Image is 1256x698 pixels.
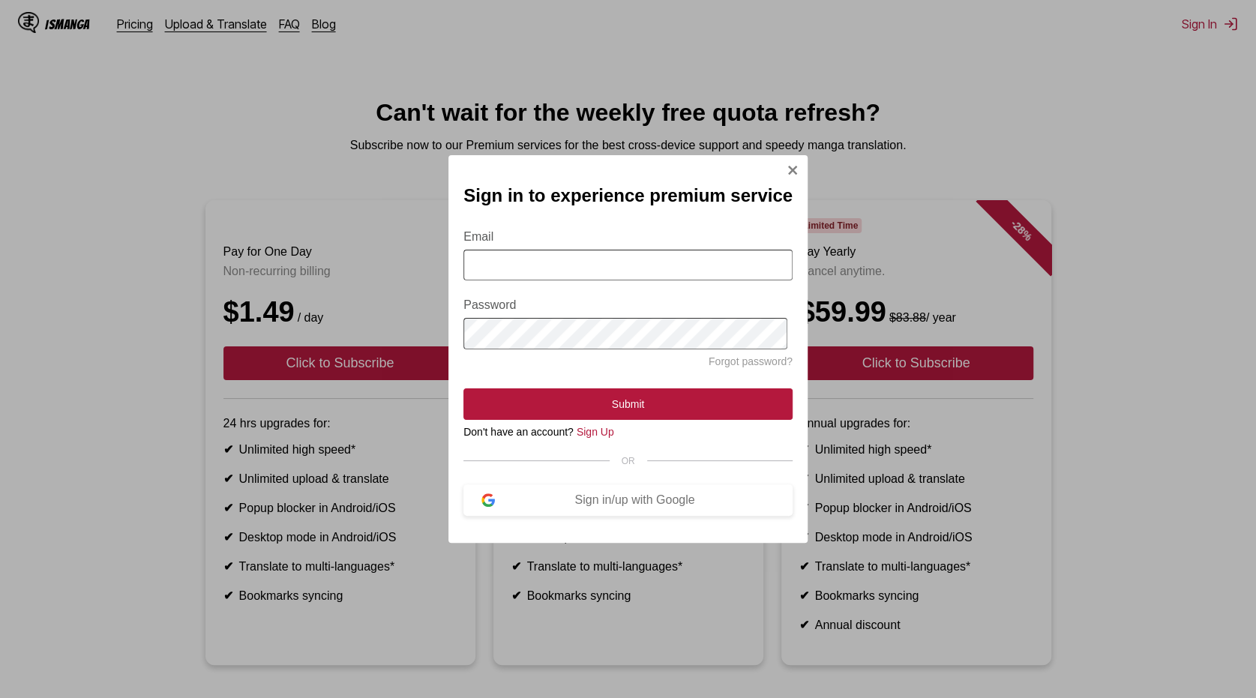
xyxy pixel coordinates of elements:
a: Sign Up [577,426,614,438]
div: Sign in/up with Google [495,493,775,507]
img: Close [787,164,799,176]
div: OR [463,456,793,466]
label: Password [463,298,793,312]
div: Sign In Modal [448,155,808,542]
h2: Sign in to experience premium service [463,185,793,206]
label: Email [463,230,793,244]
a: Forgot password? [709,355,793,367]
button: Sign in/up with Google [463,484,793,516]
button: Submit [463,388,793,420]
div: Don't have an account? [463,426,793,438]
img: google-logo [481,493,495,507]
